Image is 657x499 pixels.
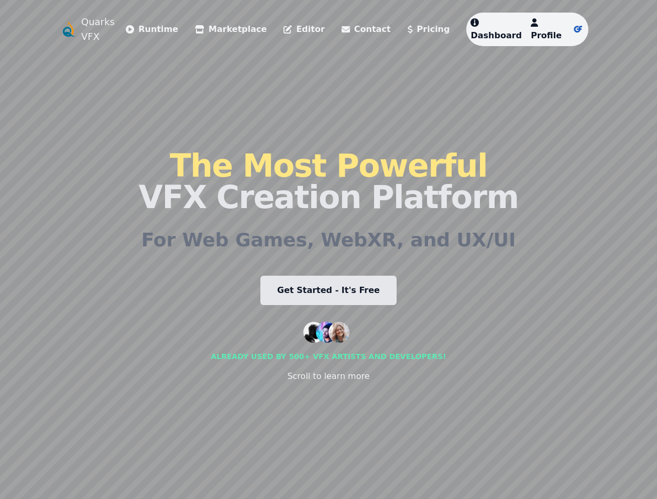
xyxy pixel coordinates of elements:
[81,15,115,44] a: Quarks VFX
[572,23,584,36] img: fabrikaigr profile image
[342,23,391,36] a: Contact
[531,30,562,40] span: Profile
[303,322,324,343] img: customer 1
[328,322,349,343] img: customer 3
[408,23,450,36] a: Pricing
[195,23,267,36] a: Marketplace
[141,230,516,251] h2: For Web Games, WebXR, and UX/UI
[316,322,337,343] img: customer 2
[138,150,518,213] h1: VFX Creation Platform
[531,17,567,42] a: Profile
[470,30,522,40] span: Dashboard
[170,147,487,184] span: The Most Powerful
[126,23,178,36] a: Runtime
[260,276,397,305] a: Get Started - It's Free
[211,351,446,362] div: Already used by 500+ vfx artists and developers!
[283,23,324,36] a: Editor
[287,370,369,383] div: Scroll to learn more
[470,17,527,42] a: Dashboard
